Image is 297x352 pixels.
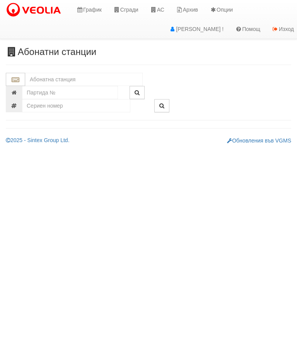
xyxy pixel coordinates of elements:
input: Сериен номер [22,99,130,112]
a: 2025 - Sintex Group Ltd. [6,137,70,143]
a: Помощ [229,19,266,39]
input: Абонатна станция [25,73,143,86]
h3: Абонатни станции [6,47,291,57]
a: [PERSON_NAME] ! [163,19,229,39]
a: Обновления във VGMS [227,137,291,144]
img: VeoliaLogo.png [6,2,65,18]
input: Партида № [22,86,118,99]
